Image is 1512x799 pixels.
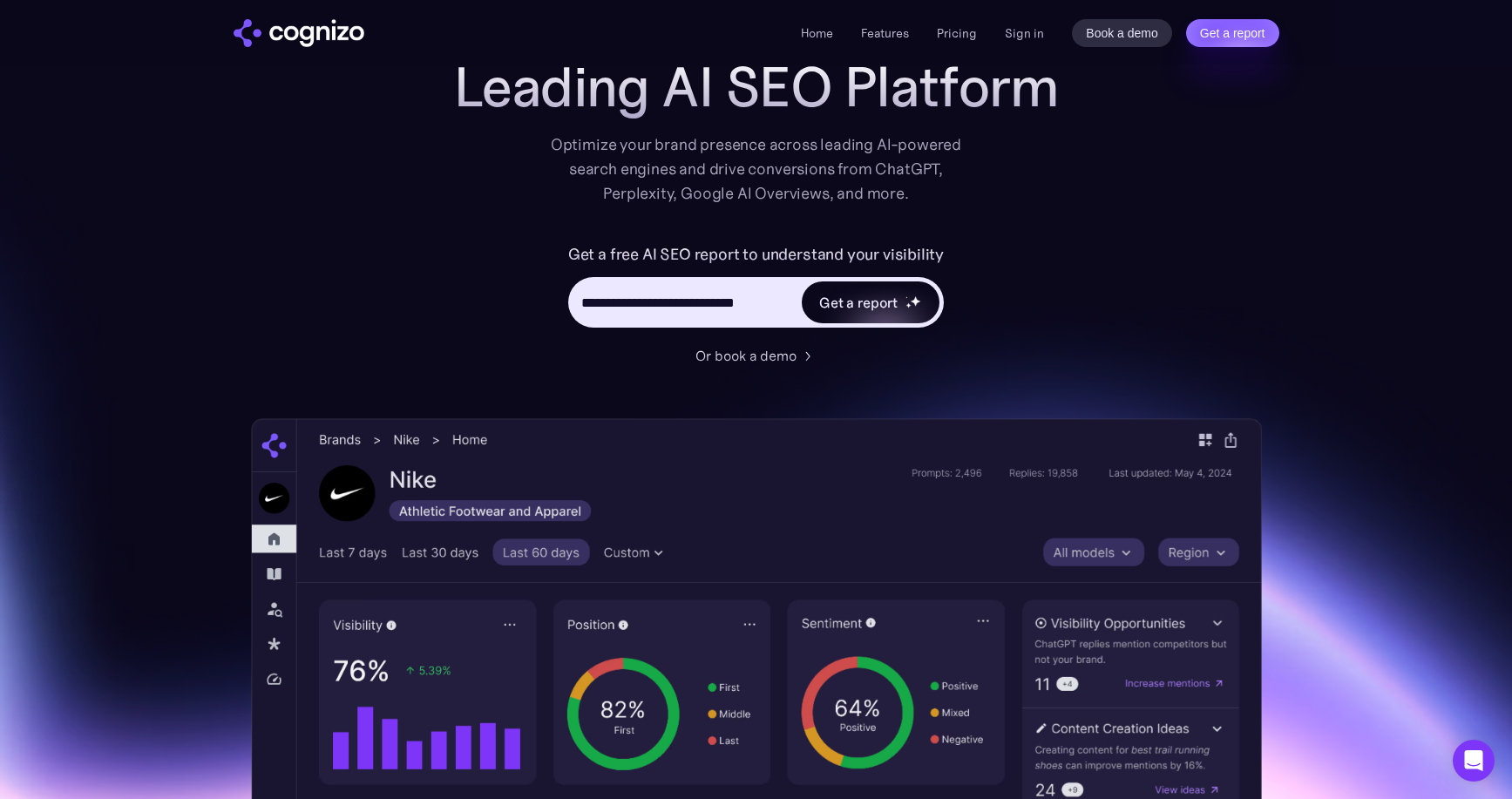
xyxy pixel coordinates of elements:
[1005,23,1044,44] a: Sign in
[234,19,364,47] img: cognizo logo
[1453,740,1495,782] div: Open Intercom Messenger
[905,296,908,299] img: star
[568,240,944,268] label: Get a free AI SEO report to understand your visibility
[695,345,817,366] a: Or book a demo
[910,295,921,307] img: star
[800,280,941,325] a: Get a reportstarstarstar
[568,240,944,336] form: Hero URL Input Form
[819,292,898,313] div: Get a report
[234,19,364,47] a: home
[937,25,977,41] a: Pricing
[861,25,909,41] a: Features
[905,302,912,308] img: star
[454,56,1059,118] h1: Leading AI SEO Platform
[1186,19,1279,47] a: Get a report
[542,132,971,206] div: Optimize your brand presence across leading AI-powered search engines and drive conversions from ...
[801,25,833,41] a: Home
[1072,19,1172,47] a: Book a demo
[695,345,797,366] div: Or book a demo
